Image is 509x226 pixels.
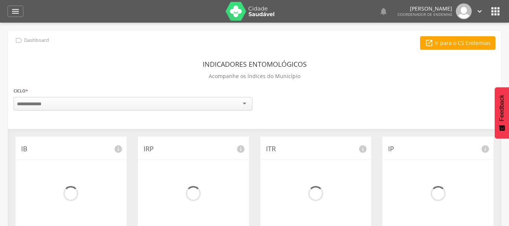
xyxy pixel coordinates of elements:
[420,36,495,50] a: Ir para o CS Endemias
[21,144,121,154] p: IB
[379,3,388,19] a: 
[489,5,501,17] i: 
[388,144,488,154] p: IP
[24,37,49,43] p: Dashboard
[425,39,433,47] i: 
[475,7,484,15] i: 
[498,95,505,121] span: Feedback
[236,145,245,154] i: info
[475,3,484,19] a: 
[379,7,388,16] i: 
[15,36,23,45] i: 
[358,145,367,154] i: info
[397,12,452,17] span: Coordenador de Endemias
[481,145,490,154] i: info
[203,57,307,71] header: Indicadores Entomológicos
[8,6,23,17] a: 
[495,87,509,138] button: Feedback - Mostrar pesquisa
[11,7,20,16] i: 
[266,144,366,154] p: ITR
[397,6,452,11] p: [PERSON_NAME]
[14,87,28,95] label: Ciclo
[144,144,243,154] p: IRP
[114,145,123,154] i: info
[209,71,300,81] p: Acompanhe os índices do Município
